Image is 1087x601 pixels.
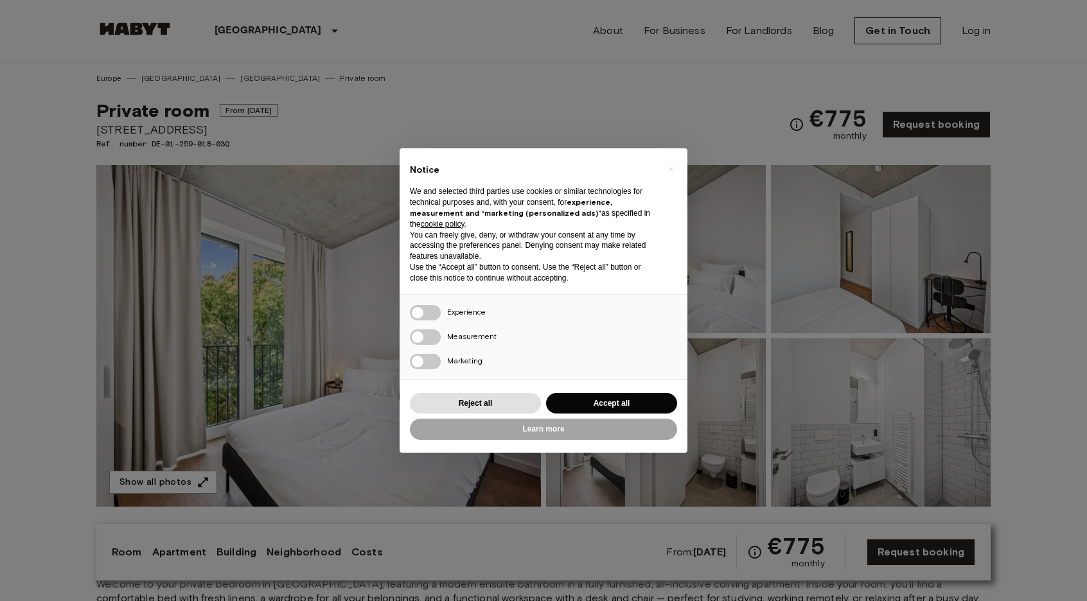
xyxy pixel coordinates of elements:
span: × [669,161,673,177]
p: Use the “Accept all” button to consent. Use the “Reject all” button or close this notice to conti... [410,262,657,284]
h2: Notice [410,164,657,177]
p: We and selected third parties use cookies or similar technologies for technical purposes and, wit... [410,186,657,229]
span: Marketing [447,356,482,365]
p: You can freely give, deny, or withdraw your consent at any time by accessing the preferences pane... [410,230,657,262]
span: Measurement [447,331,497,341]
span: Experience [447,307,486,317]
button: Learn more [410,419,677,440]
button: Reject all [410,393,541,414]
a: cookie policy [421,220,464,229]
strong: experience, measurement and “marketing (personalized ads)” [410,197,612,218]
button: Accept all [546,393,677,414]
button: Close this notice [660,159,681,179]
